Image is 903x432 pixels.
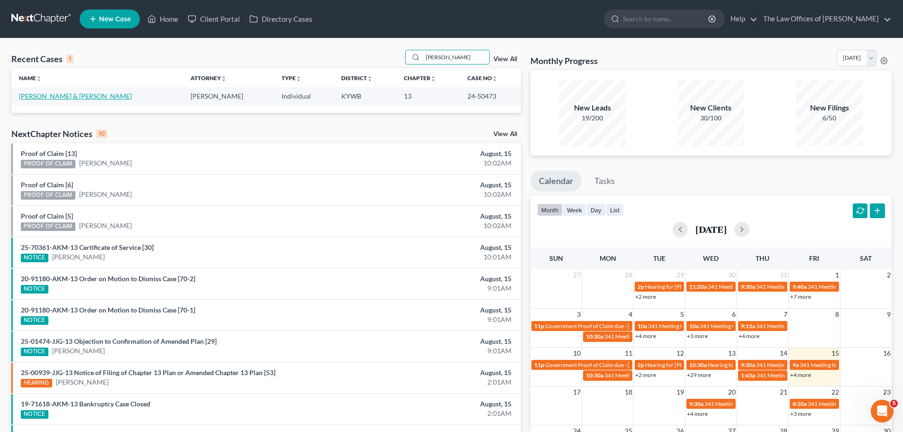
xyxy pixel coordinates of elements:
h3: Monthly Progress [530,55,598,66]
div: 19/200 [559,113,626,123]
a: Client Portal [183,10,245,28]
span: Hearing for [PERSON_NAME] [645,283,719,290]
span: 6 [731,309,737,320]
div: NOTICE [21,348,48,356]
a: [PERSON_NAME] [79,221,132,230]
span: 11 [624,348,633,359]
span: 16 [882,348,892,359]
span: 2p [638,283,644,290]
a: 25-01474-JJG-13 Objection to Confirmation of Amended Plan [29] [21,337,217,345]
span: Fri [809,254,819,262]
span: Sat [860,254,872,262]
a: [PERSON_NAME] [79,158,132,168]
div: NOTICE [21,285,48,294]
div: New Leads [559,102,626,113]
span: 341 Meeting for [PERSON_NAME] [704,400,790,407]
a: +3 more [687,332,708,340]
div: 10:01AM [354,252,511,262]
td: KYWB [334,87,396,105]
div: 9:01AM [354,315,511,324]
span: Government Proof of Claim due - [PERSON_NAME] - 1:25-bk-10114 [545,322,714,330]
a: Chapterunfold_more [404,74,436,82]
div: Recent Cases [11,53,73,64]
div: PROOF OF CLAIM [21,222,75,231]
span: 10:30a [586,333,603,340]
a: +4 more [739,332,759,340]
a: [PERSON_NAME] [52,252,105,262]
div: August, 15 [354,337,511,346]
span: 341 Meeting for [PERSON_NAME] [808,400,893,407]
span: 21 [779,386,788,398]
input: Search by name... [623,10,710,28]
button: list [606,203,624,216]
iframe: Intercom live chat [871,400,894,423]
div: NextChapter Notices [11,128,107,139]
span: 341 Meeting for [PERSON_NAME] [700,322,785,330]
i: unfold_more [36,76,42,82]
div: 2:01AM [354,377,511,387]
span: 10:30a [586,372,603,379]
span: 10a [638,322,647,330]
span: 27 [572,269,582,281]
span: 341 Meeting for [PERSON_NAME] [648,322,733,330]
a: View All [493,131,517,138]
a: Nameunfold_more [19,74,42,82]
span: 9:15a [741,322,755,330]
td: 24-50473 [460,87,521,105]
i: unfold_more [367,76,373,82]
span: 22 [830,386,840,398]
a: [PERSON_NAME] [52,346,105,356]
button: month [537,203,563,216]
span: 341 Meeting for [PERSON_NAME] [756,322,841,330]
span: 10:30a [689,361,707,368]
span: 9:30a [741,283,755,290]
span: 1 [834,269,840,281]
span: 341 Meeting for [PERSON_NAME] [756,283,841,290]
i: unfold_more [221,76,227,82]
button: week [563,203,586,216]
span: 10 [572,348,582,359]
a: [PERSON_NAME] & [PERSON_NAME] [19,92,132,100]
td: 13 [396,87,460,105]
span: 23 [882,386,892,398]
a: [PERSON_NAME] [79,190,132,199]
h2: [DATE] [695,224,727,234]
a: Attorneyunfold_more [191,74,227,82]
span: 9a [793,361,799,368]
a: 20-91180-AKM-13 Order on Motion to Dismiss Case [70-2] [21,275,195,283]
span: 30 [727,269,737,281]
span: 18 [624,386,633,398]
span: 7 [783,309,788,320]
span: 29 [675,269,685,281]
div: 30/100 [678,113,744,123]
a: +29 more [687,371,711,378]
a: Districtunfold_more [341,74,373,82]
div: August, 15 [354,243,511,252]
div: 10:02AM [354,158,511,168]
span: Tue [653,254,666,262]
span: 9:30a [741,361,755,368]
a: +2 more [635,371,656,378]
a: +2 more [635,293,656,300]
div: August, 15 [354,211,511,221]
a: Proof of Claim [6] [21,181,73,189]
span: 5 [890,400,898,407]
span: Mon [600,254,616,262]
span: 8 [834,309,840,320]
span: 31 [779,269,788,281]
div: PROOF OF CLAIM [21,191,75,200]
span: Government Proof of Claim due - [PERSON_NAME] and [PERSON_NAME][DATE] - 3:25-bk-30160 [545,361,788,368]
span: 341 Meeting for [PERSON_NAME] [604,372,690,379]
div: New Clients [678,102,744,113]
span: 13 [727,348,737,359]
span: 19 [675,386,685,398]
div: August, 15 [354,180,511,190]
i: unfold_more [430,76,436,82]
div: NOTICE [21,316,48,325]
div: 1 [66,55,73,63]
a: Directory Cases [245,10,317,28]
div: 10 [96,129,107,138]
a: View All [493,56,517,63]
span: Thu [756,254,769,262]
span: 341 Meeting for [PERSON_NAME] [757,372,842,379]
